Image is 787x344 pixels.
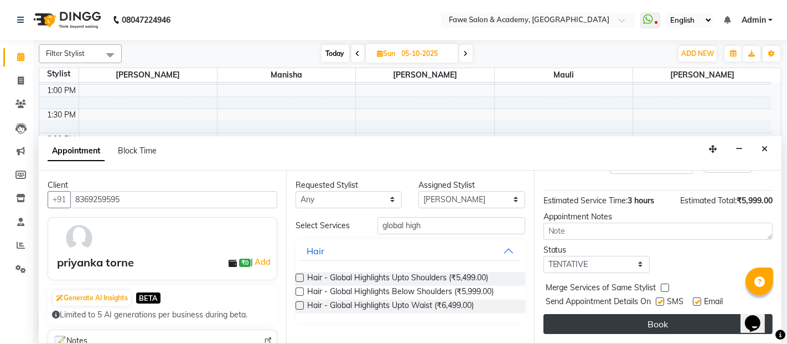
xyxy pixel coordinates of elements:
span: ₹0 [239,259,251,268]
div: priyanka torne [57,254,134,271]
input: Search by service name [377,217,525,234]
span: Estimated Service Time: [543,196,628,206]
span: | [251,255,272,269]
div: Stylist [39,68,79,80]
span: [PERSON_NAME] [356,68,494,82]
div: Client [48,179,277,191]
div: Status [543,244,650,256]
a: Add [253,255,272,269]
span: Send Appointment Details On [546,296,651,310]
span: Email [705,296,723,310]
span: [PERSON_NAME] [79,68,217,82]
button: ADD NEW [679,46,717,61]
div: Hair [307,244,324,258]
span: Block Time [118,146,157,156]
button: Close [757,141,773,158]
div: 2:00 PM [45,134,79,145]
div: Limited to 5 AI generations per business during beta. [52,309,273,321]
b: 08047224946 [122,4,170,35]
span: Estimated Total: [680,196,737,206]
span: [PERSON_NAME] [633,68,772,82]
button: Generate AI Insights [53,290,131,306]
span: Filter Stylist [46,49,85,58]
div: Assigned Stylist [418,179,525,191]
div: Select Services [287,220,369,232]
span: ADD NEW [681,49,714,58]
input: 2025-10-05 [398,45,454,62]
span: 3 hours [628,196,655,206]
span: Manisha [218,68,355,82]
img: logo [28,4,104,35]
div: 1:30 PM [45,109,79,121]
span: Hair - Global Highlights Below Shoulders (₹5,999.00) [307,286,494,300]
span: ₹5,999.00 [737,196,773,206]
div: 1:00 PM [45,85,79,96]
span: Merge Services of Same Stylist [546,282,656,296]
button: Hair [300,241,520,261]
span: Admin [742,14,766,26]
button: +91 [48,191,71,208]
span: Hair - Global Highlights Upto Shoulders (₹5,499.00) [307,272,488,286]
span: Appointment [48,141,105,161]
span: SMS [667,296,684,310]
div: Appointment Notes [543,211,773,223]
span: Sun [375,49,398,58]
button: Book [543,314,773,334]
span: Hair - Global Highlights Upto Waist (₹6,499.00) [307,300,474,314]
img: avatar [63,222,95,254]
span: Today [322,45,349,62]
div: Requested Stylist [296,179,402,191]
iframe: chat widget [741,300,776,333]
span: Mauli [495,68,633,82]
span: BETA [136,292,160,303]
input: Search by Name/Mobile/Email/Code [70,191,277,208]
